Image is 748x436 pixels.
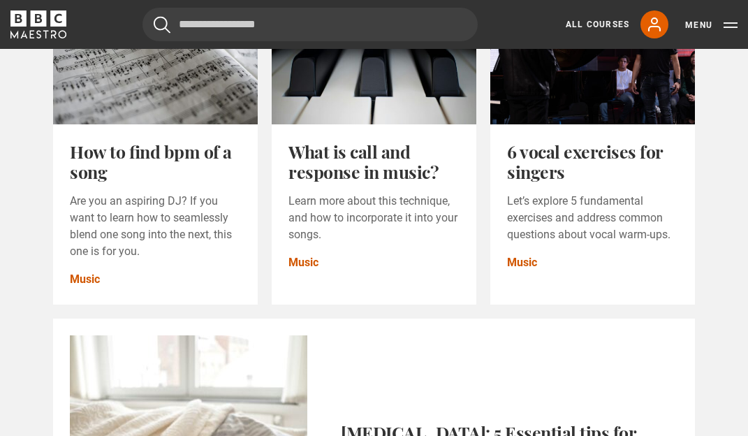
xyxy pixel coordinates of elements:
a: What is call and response in music? [288,140,439,183]
a: Music [288,254,318,271]
a: Music [507,254,537,271]
a: 6 vocal exercises for singers [507,140,663,183]
button: Submit the search query [154,16,170,34]
button: Toggle navigation [685,18,738,32]
a: How to find bpm of a song [70,140,232,183]
a: Music [70,271,100,288]
input: Search [142,8,478,41]
svg: BBC Maestro [10,10,66,38]
a: All Courses [566,18,629,31]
